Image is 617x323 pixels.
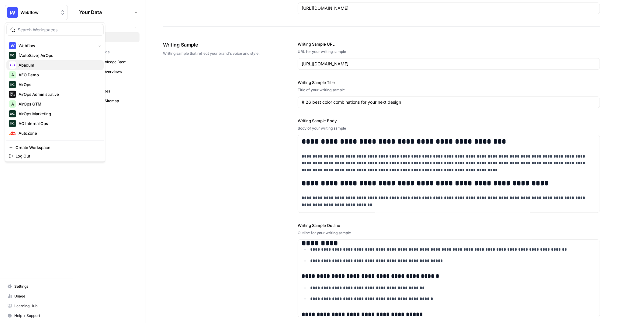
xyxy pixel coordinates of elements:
span: AirOps Marketing [19,111,99,117]
span: Style Guides [88,89,137,94]
button: Workspace: Webflow [5,5,68,20]
img: Webflow Logo [9,42,16,49]
span: AirOps GTM [19,101,99,107]
span: Help + Support [14,313,65,318]
span: AirOps [19,82,99,88]
a: Settings [5,282,68,291]
input: Search Workspaces [18,27,100,33]
label: Writing Sample URL [298,41,600,47]
span: Webflow [88,34,137,40]
button: Help + Support [5,311,68,321]
a: Webflow Sitemap [79,96,140,106]
span: A [11,101,14,107]
span: New Knowledge Base [88,59,137,65]
span: A [11,72,14,78]
span: Abacum [19,62,99,68]
label: Writing Sample Title [298,79,600,85]
a: New Knowledge Base [79,57,140,67]
span: Webflow Sitemap [88,98,137,104]
a: Create Workspace [6,143,104,152]
img: AO Internal Ops Logo [9,120,16,127]
div: Workspace: Webflow [5,23,105,162]
input: www.sundaysoccer.com/gearup [302,5,596,11]
img: AirOps Marketing Logo [9,110,16,117]
div: Outline for your writing sample [298,230,600,236]
img: AutoZone Logo [9,130,16,137]
span: Your Data [79,9,132,16]
span: Usage [14,293,65,299]
span: Writing Sample [163,41,264,48]
span: Create Workspace [16,144,99,151]
img: AirOps Administrative Logo [9,91,16,98]
input: Game Day Gear Guide [302,99,596,105]
span: [AutoSave] AirOps [19,52,99,58]
span: Sitemap [88,79,137,84]
span: Writing sample that reflect your brand's voice and style. [163,51,264,56]
img: [AutoSave] AirOps Logo [9,52,16,59]
span: AO Internal Ops [19,120,99,127]
div: Title of your writing sample [298,87,600,93]
a: Webflow [79,32,140,42]
span: Log Out [16,153,99,159]
span: Webflow [20,9,57,16]
img: AirOps Logo [9,81,16,88]
span: Webflow [19,43,93,49]
a: Product Overviews [79,67,140,77]
a: Sitemap [79,77,140,86]
a: Usage [5,291,68,301]
label: Writing Sample Outline [298,222,600,228]
span: Settings [14,284,65,289]
a: Learning Hub [5,301,68,311]
img: Abacum Logo [9,61,16,69]
div: URL for your writing sample [298,49,600,54]
span: AutoZone [19,130,99,136]
label: Writing Sample Body [298,118,600,124]
span: AEO Demo [19,72,99,78]
div: Body of your writing sample [298,126,600,131]
span: Product Overviews [88,69,137,75]
span: AirOps Administrative [19,91,99,97]
a: Log Out [6,152,104,160]
span: Learning Hub [14,303,65,309]
input: www.sundaysoccer.com/game-day [302,61,596,67]
img: Webflow Logo [7,7,18,18]
a: Style Guides [79,86,140,96]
